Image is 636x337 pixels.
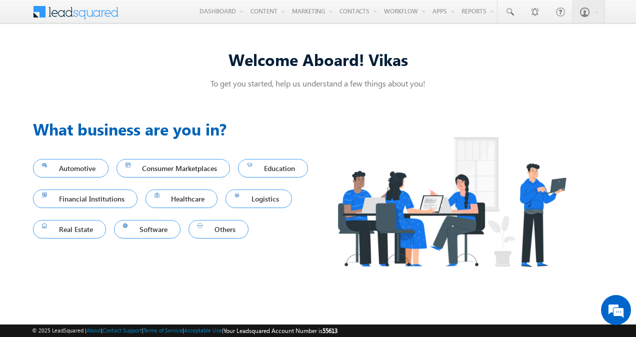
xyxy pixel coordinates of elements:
[33,48,603,70] div: Welcome Aboard! Vikas
[123,222,172,236] span: Software
[86,327,101,333] a: About
[154,192,209,205] span: Healthcare
[42,161,99,175] span: Automotive
[322,327,337,334] span: 55613
[234,192,283,205] span: Logistics
[197,222,239,236] span: Others
[42,222,97,236] span: Real Estate
[125,161,221,175] span: Consumer Marketplaces
[318,117,585,286] img: Industry.png
[32,326,337,335] span: © 2025 LeadSquared | | | | |
[42,192,128,205] span: Financial Institutions
[247,161,299,175] span: Education
[102,327,142,333] a: Contact Support
[184,327,222,333] a: Acceptable Use
[33,117,318,141] h3: What business are you in?
[143,327,182,333] a: Terms of Service
[33,78,603,88] p: To get you started, help us understand a few things about you!
[223,327,337,334] span: Your Leadsquared Account Number is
